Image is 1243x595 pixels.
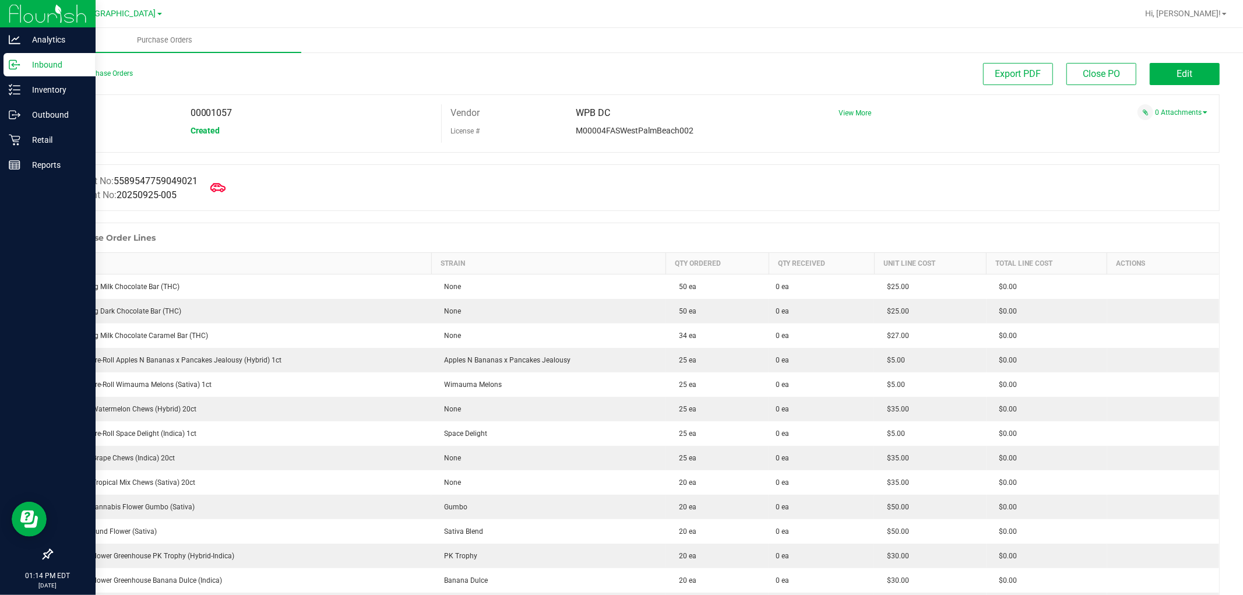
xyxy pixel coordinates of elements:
[839,109,871,117] a: View More
[59,306,425,316] div: HT 100mg Dark Chocolate Bar (THC)
[994,429,1017,438] span: $0.00
[881,381,905,389] span: $5.00
[576,107,610,118] span: WPB DC
[59,575,425,586] div: FD 3.5g Flower Greenhouse Banana Dulce (Indica)
[59,355,425,365] div: FT 0.5g Pre-Roll Apples N Bananas x Pancakes Jealousy (Hybrid) 1ct
[673,478,696,487] span: 20 ea
[5,571,90,581] p: 01:14 PM EDT
[59,428,425,439] div: FT 0.5g Pre-Roll Space Delight (Indica) 1ct
[5,581,90,590] p: [DATE]
[994,527,1017,536] span: $0.00
[881,478,909,487] span: $35.00
[576,126,693,135] span: M00004FASWestPalmBeach002
[994,454,1017,462] span: $0.00
[987,253,1107,274] th: Total Line Cost
[673,429,696,438] span: 25 ea
[769,253,874,274] th: Qty Received
[1066,63,1136,85] button: Close PO
[1150,63,1220,85] button: Edit
[431,253,665,274] th: Strain
[20,58,90,72] p: Inbound
[9,109,20,121] inline-svg: Outbound
[20,83,90,97] p: Inventory
[881,356,905,364] span: $5.00
[20,133,90,147] p: Retail
[881,527,909,536] span: $50.00
[994,405,1017,413] span: $0.00
[9,59,20,71] inline-svg: Inbound
[776,526,789,537] span: 0 ea
[881,552,909,560] span: $30.00
[20,33,90,47] p: Analytics
[673,405,696,413] span: 25 ea
[994,332,1017,340] span: $0.00
[59,330,425,341] div: HT 100mg Milk Chocolate Caramel Bar (THC)
[776,379,789,390] span: 0 ea
[59,379,425,390] div: FT 0.5g Pre-Roll Wimauma Melons (Sativa) 1ct
[28,28,301,52] a: Purchase Orders
[59,453,425,463] div: HT 5mg Grape Chews (Indica) 20ct
[9,134,20,146] inline-svg: Retail
[776,355,789,365] span: 0 ea
[1107,253,1219,274] th: Actions
[994,552,1017,560] span: $0.00
[776,306,789,316] span: 0 ea
[59,551,425,561] div: FD 3.5g Flower Greenhouse PK Trophy (Hybrid-Indica)
[994,307,1017,315] span: $0.00
[438,454,461,462] span: None
[776,330,789,341] span: 0 ea
[995,68,1041,79] span: Export PDF
[673,307,696,315] span: 50 ea
[438,503,467,511] span: Gumbo
[9,84,20,96] inline-svg: Inventory
[776,477,789,488] span: 0 ea
[438,405,461,413] span: None
[76,9,156,19] span: [GEOGRAPHIC_DATA]
[59,281,425,292] div: HT 100mg Milk Chocolate Bar (THC)
[673,332,696,340] span: 34 ea
[1083,68,1120,79] span: Close PO
[205,175,231,200] span: Mark as Arrived
[874,253,986,274] th: Unit Line Cost
[776,551,789,561] span: 0 ea
[881,405,909,413] span: $35.00
[438,283,461,291] span: None
[438,552,477,560] span: PK Trophy
[673,527,696,536] span: 20 ea
[881,454,909,462] span: $35.00
[1145,9,1221,18] span: Hi, [PERSON_NAME]!
[450,104,480,122] label: Vendor
[191,107,233,118] span: 00001057
[450,122,480,140] label: License #
[776,281,789,292] span: 0 ea
[9,159,20,171] inline-svg: Reports
[881,307,909,315] span: $25.00
[983,63,1053,85] button: Export PDF
[438,332,461,340] span: None
[776,404,789,414] span: 0 ea
[438,356,571,364] span: Apples N Bananas x Pancakes Jealousy
[994,283,1017,291] span: $0.00
[994,381,1017,389] span: $0.00
[438,478,461,487] span: None
[994,576,1017,585] span: $0.00
[191,126,220,135] span: Created
[673,356,696,364] span: 25 ea
[1155,108,1207,117] a: 0 Attachments
[881,503,909,511] span: $50.00
[881,429,905,438] span: $5.00
[438,307,461,315] span: None
[61,188,177,202] label: Shipment No:
[673,381,696,389] span: 25 ea
[20,108,90,122] p: Outbound
[1177,68,1193,79] span: Edit
[52,253,432,274] th: Item
[881,283,909,291] span: $25.00
[59,404,425,414] div: HT 5mg Watermelon Chews (Hybrid) 20ct
[994,503,1017,511] span: $0.00
[673,552,696,560] span: 20 ea
[776,428,789,439] span: 0 ea
[114,175,198,186] span: 5589547759049021
[438,381,502,389] span: Wimauma Melons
